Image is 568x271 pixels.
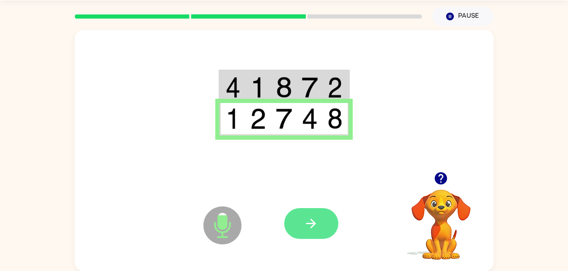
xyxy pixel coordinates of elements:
img: 2 [250,108,266,129]
video: Your browser must support playing .mp4 files to use Literably. Please try using another browser. [399,176,483,261]
img: 4 [225,77,241,98]
img: 8 [276,77,292,98]
img: 7 [276,108,292,129]
img: 7 [302,77,318,98]
img: 1 [250,77,266,98]
img: 8 [327,108,343,129]
img: 1 [225,108,241,129]
button: Pause [432,7,494,26]
img: 4 [302,108,318,129]
img: 2 [327,77,343,98]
